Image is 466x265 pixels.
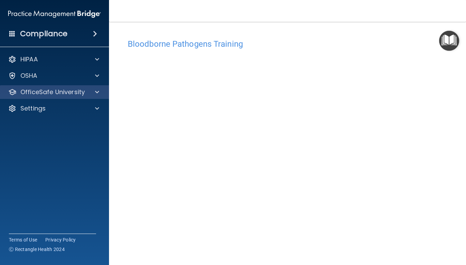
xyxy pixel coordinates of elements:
a: Settings [8,104,99,113]
a: OfficeSafe University [8,88,99,96]
p: OfficeSafe University [20,88,85,96]
h4: Bloodborne Pathogens Training [128,40,447,48]
p: OSHA [20,72,37,80]
a: HIPAA [8,55,99,63]
iframe: bbp [128,52,447,262]
a: OSHA [8,72,99,80]
p: HIPAA [20,55,38,63]
img: PMB logo [8,7,101,21]
a: Terms of Use [9,236,37,243]
h4: Compliance [20,29,67,39]
iframe: Drift Widget Chat Controller [432,218,458,244]
p: Settings [20,104,46,113]
span: Ⓒ Rectangle Health 2024 [9,246,65,253]
a: Privacy Policy [45,236,76,243]
button: Open Resource Center [439,31,459,51]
